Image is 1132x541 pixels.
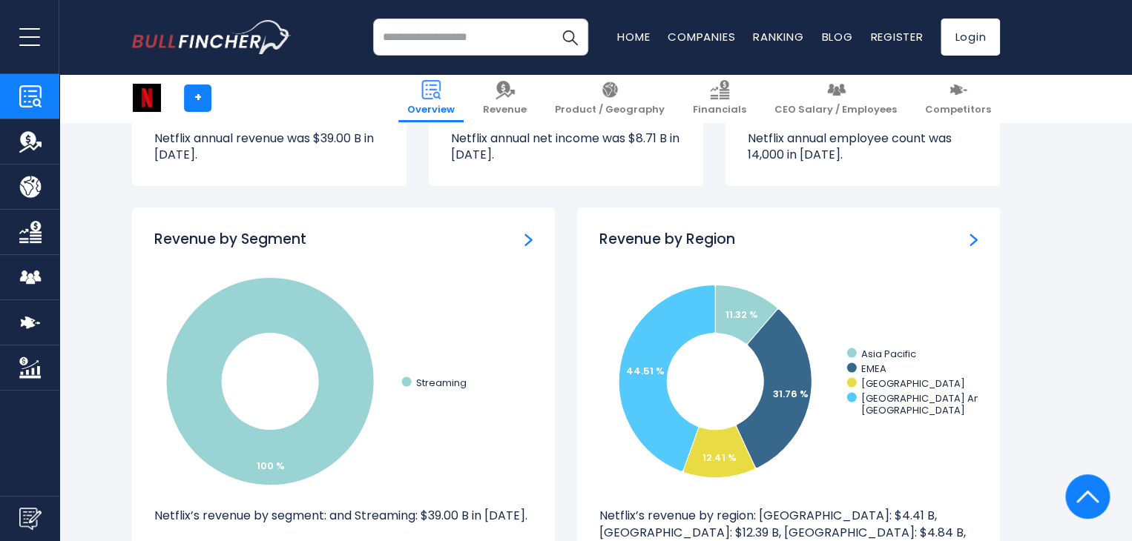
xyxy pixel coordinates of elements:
[555,104,665,116] span: Product / Geography
[626,363,665,377] text: 44.51 %
[766,74,906,122] a: CEO Salary / Employees
[970,230,978,246] a: Revenue by Region
[154,130,384,163] p: Netflix annual revenue was $39.00 B in [DATE].
[684,74,755,122] a: Financials
[407,104,455,116] span: Overview
[861,391,987,416] text: [GEOGRAPHIC_DATA] And [GEOGRAPHIC_DATA]
[773,386,809,400] text: 31.76 %
[257,458,285,472] tspan: 100 %
[821,29,852,44] a: Blog
[546,74,674,122] a: Product / Geography
[861,361,886,375] text: EMEA
[398,74,464,122] a: Overview
[753,29,803,44] a: Ranking
[702,450,737,464] text: 12.41 %
[916,74,1000,122] a: Competitors
[483,104,527,116] span: Revenue
[599,230,735,248] h3: Revenue by Region
[748,130,978,163] p: Netflix annual employee count was 14,000 in [DATE].
[132,20,292,54] img: bullfincher logo
[451,130,681,163] p: Netflix annual net income was $8.71 B in [DATE].
[925,104,991,116] span: Competitors
[668,29,735,44] a: Companies
[474,74,536,122] a: Revenue
[132,20,292,54] a: Go to homepage
[524,230,533,246] a: Revenue by Segment
[133,84,161,112] img: NFLX logo
[551,19,588,56] button: Search
[870,29,923,44] a: Register
[774,104,897,116] span: CEO Salary / Employees
[725,307,758,321] text: 11.32 %
[184,84,211,112] a: +
[861,346,916,360] text: Asia Pacific
[416,375,467,389] text: Streaming
[154,230,306,248] h3: Revenue by Segment
[861,376,965,390] text: [GEOGRAPHIC_DATA]
[941,19,1000,56] a: Login
[617,29,650,44] a: Home
[154,507,533,523] p: Netflix’s revenue by segment: and Streaming: $39.00 B in [DATE].
[693,104,746,116] span: Financials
